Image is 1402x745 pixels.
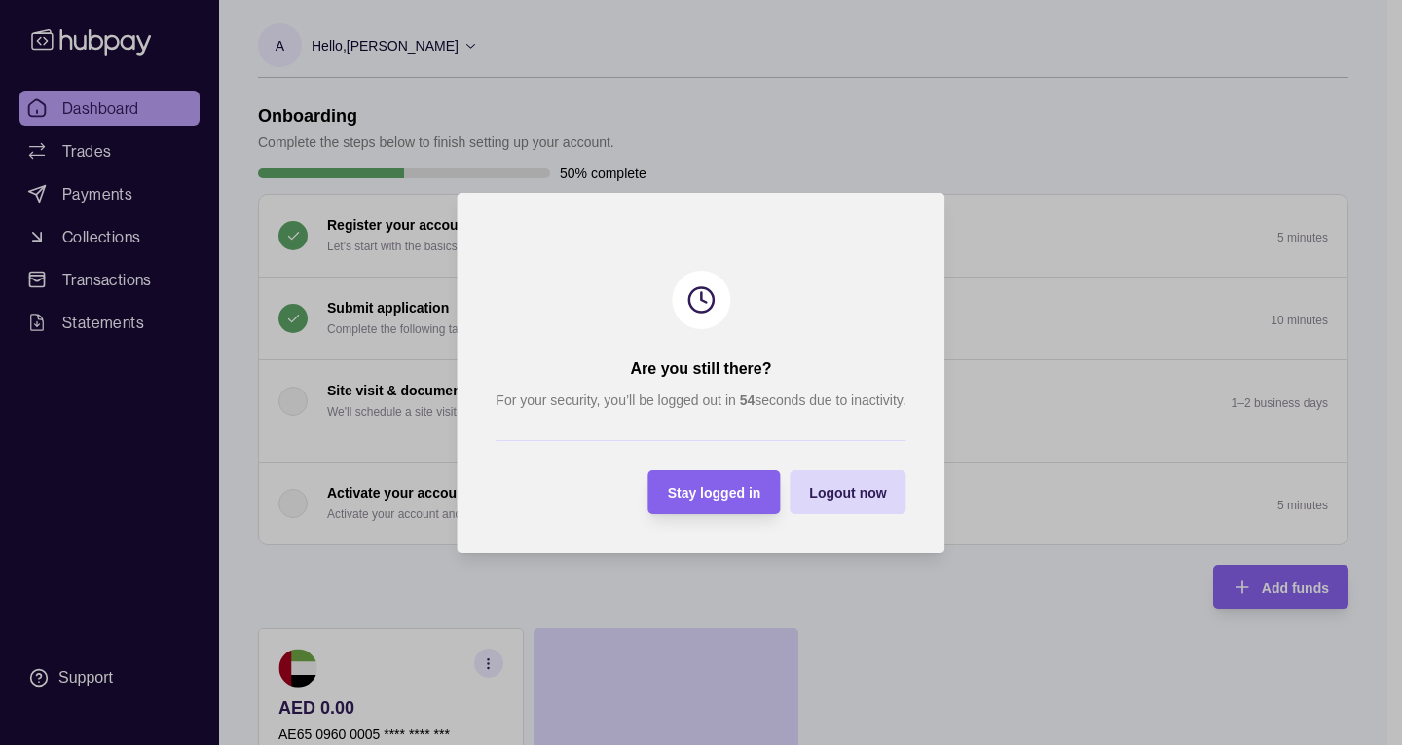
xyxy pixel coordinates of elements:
button: Stay logged in [648,470,781,514]
button: Logout now [790,470,905,514]
h2: Are you still there? [631,358,772,380]
span: Logout now [809,485,886,501]
p: For your security, you’ll be logged out in seconds due to inactivity. [496,390,905,411]
span: Stay logged in [668,485,761,501]
strong: 54 [740,392,756,408]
